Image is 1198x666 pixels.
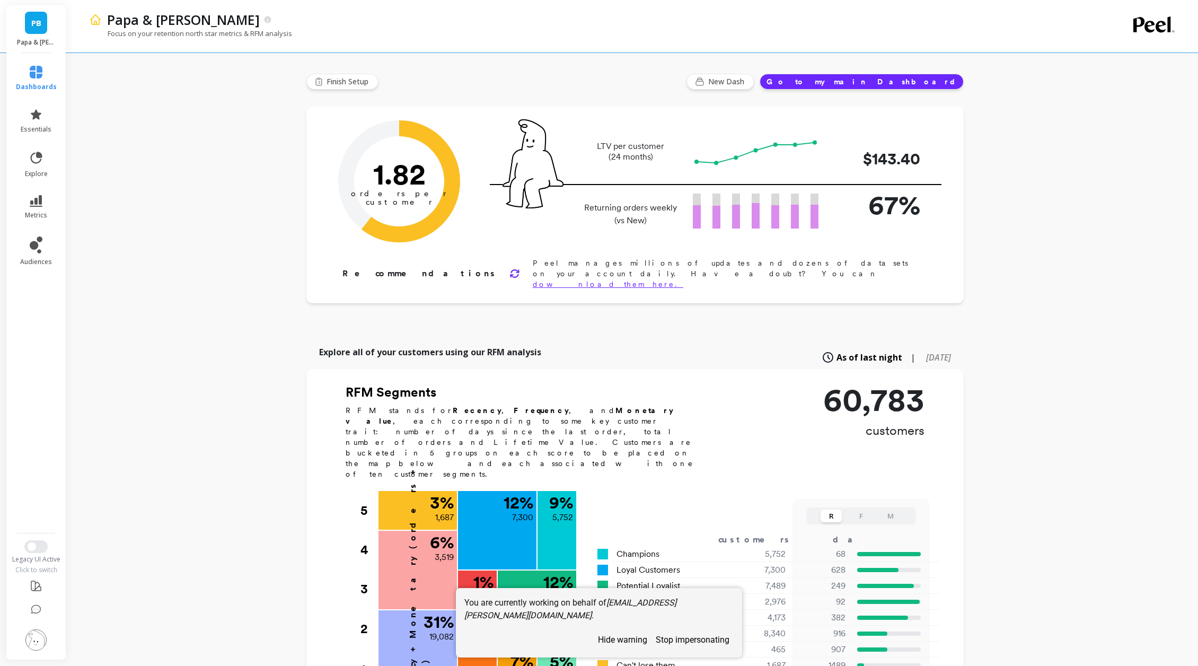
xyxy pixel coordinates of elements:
button: F [850,510,871,522]
p: 12 % [504,494,533,511]
p: 5,752 [552,511,573,524]
div: 8,340 [723,627,799,640]
p: 382 [799,611,845,624]
p: 67% [835,185,920,225]
tspan: customer [366,197,433,207]
div: 3 [360,569,377,609]
img: pal seatted on line [503,119,563,208]
button: Finish Setup [306,74,378,90]
button: stop impersonating [651,630,734,649]
p: 628 [799,564,845,576]
span: metrics [25,211,47,220]
p: 249 [799,580,845,592]
p: 12 % [543,574,573,591]
p: 3 % [430,494,454,511]
span: PB [31,17,41,29]
p: 6 % [430,534,454,551]
h2: RFM Segments [346,384,706,401]
button: Go to my main Dashboard [760,74,964,90]
p: Papa & Barkley [17,38,56,47]
img: profile picture [25,629,47,651]
span: dashboards [16,83,57,91]
span: essentials [21,125,51,134]
p: 9 % [549,494,573,511]
tspan: orders per [351,189,447,198]
span: As of last night [836,351,902,364]
p: 60,783 [823,384,924,416]
div: 2 [360,609,377,649]
p: 907 [799,643,845,656]
div: Legacy UI Active [5,555,67,564]
span: explore [25,170,48,178]
span: audiences [20,258,52,266]
div: 7,489 [723,580,799,592]
div: 5,752 [723,548,799,560]
p: 19,082 [429,630,454,643]
span: [DATE] [926,352,951,363]
span: Finish Setup [327,76,372,87]
span: | [911,351,915,364]
p: Explore all of your customers using our RFM analysis [319,346,541,358]
div: 465 [723,643,799,656]
p: 31 % [424,614,454,630]
p: Peel manages millions of updates and dozens of datasets on your account daily. Have a doubt? You can [533,258,930,290]
div: days [833,533,876,546]
div: customers [718,533,804,546]
p: LTV per customer (24 months) [581,141,680,162]
div: You are currently working on behalf of . [464,597,734,630]
p: 1 % [473,574,494,591]
button: R [821,510,842,522]
span: Champions [616,548,659,560]
div: 4,173 [723,611,799,624]
a: download them here. [533,280,683,288]
img: header icon [89,13,102,26]
p: 916 [799,627,845,640]
span: New Dash [708,76,747,87]
button: M [880,510,901,522]
p: RFM stands for , , and , each corresponding to some key customer trait: number of days since the ... [346,405,706,479]
p: Focus on your retention north star metrics & RFM analysis [89,29,292,38]
div: 2,976 [723,595,799,608]
p: 1,687 [435,511,454,524]
button: New Dash [686,74,754,90]
p: 92 [799,595,845,608]
button: hide warning [594,630,651,649]
text: 1.82 [373,156,426,191]
button: Switch to New UI [24,540,48,553]
div: 4 [360,530,377,569]
p: Returning orders weekly (vs New) [581,201,680,227]
p: 3,519 [435,551,454,564]
div: 5 [360,491,377,530]
b: Frequency [514,406,569,415]
p: customers [823,422,924,439]
p: Papa & Barkley [107,11,260,29]
div: Click to switch [5,566,67,574]
div: 7,300 [723,564,799,576]
p: 68 [799,548,845,560]
p: 7,300 [512,511,533,524]
span: Loyal Customers [616,564,680,576]
p: $143.40 [835,147,920,171]
p: Recommendations [342,267,497,280]
b: Recency [453,406,501,415]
